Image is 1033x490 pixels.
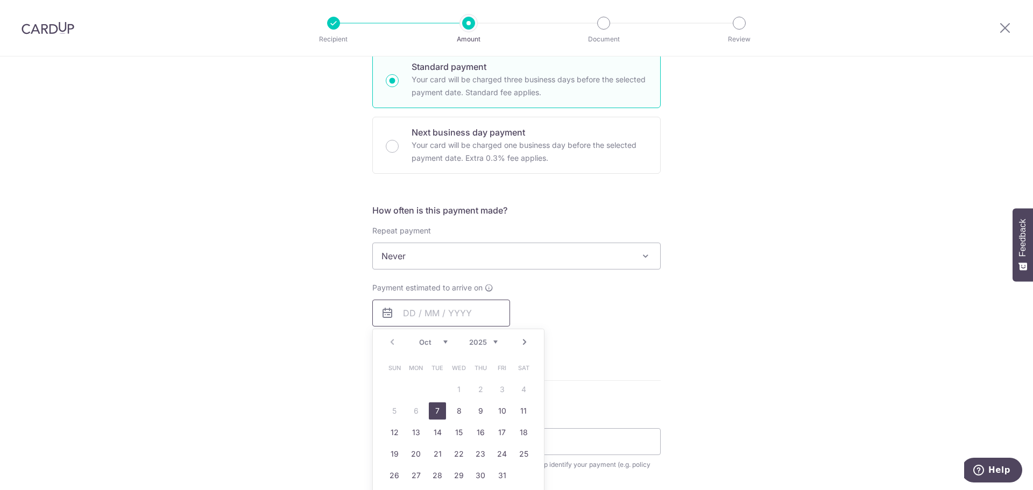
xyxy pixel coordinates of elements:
span: Tuesday [429,359,446,377]
a: 9 [472,402,489,420]
span: Saturday [515,359,532,377]
span: Monday [407,359,424,377]
a: 27 [407,467,424,484]
button: Feedback - Show survey [1013,208,1033,281]
span: Feedback [1018,219,1028,257]
img: CardUp [22,22,74,34]
a: 31 [493,467,511,484]
label: Repeat payment [372,225,431,236]
span: Never [373,243,660,269]
a: 11 [515,402,532,420]
a: 26 [386,467,403,484]
p: Document [564,34,643,45]
span: Never [372,243,661,269]
input: DD / MM / YYYY [372,300,510,326]
a: 23 [472,445,489,463]
a: 12 [386,424,403,441]
span: Payment estimated to arrive on [372,282,483,293]
a: 29 [450,467,468,484]
a: 13 [407,424,424,441]
span: Wednesday [450,359,468,377]
p: Review [699,34,779,45]
a: 30 [472,467,489,484]
a: 20 [407,445,424,463]
a: 17 [493,424,511,441]
p: Standard payment [412,60,647,73]
p: Recipient [294,34,373,45]
a: 15 [450,424,468,441]
a: 8 [450,402,468,420]
a: 10 [493,402,511,420]
a: 14 [429,424,446,441]
span: Sunday [386,359,403,377]
a: 21 [429,445,446,463]
a: Next [518,336,531,349]
p: Your card will be charged three business days before the selected payment date. Standard fee appl... [412,73,647,99]
iframe: Opens a widget where you can find more information [964,458,1022,485]
a: 19 [386,445,403,463]
a: 7 [429,402,446,420]
p: Amount [429,34,508,45]
h5: How often is this payment made? [372,204,661,217]
a: 24 [493,445,511,463]
span: Friday [493,359,511,377]
a: 25 [515,445,532,463]
span: Thursday [472,359,489,377]
a: 28 [429,467,446,484]
a: 18 [515,424,532,441]
p: Next business day payment [412,126,647,139]
a: 16 [472,424,489,441]
a: 22 [450,445,468,463]
p: Your card will be charged one business day before the selected payment date. Extra 0.3% fee applies. [412,139,647,165]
